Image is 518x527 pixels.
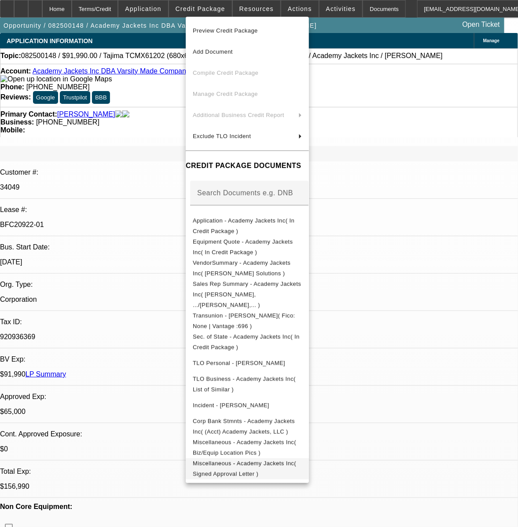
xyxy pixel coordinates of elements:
[193,333,300,351] span: Sec. of State - Academy Jackets Inc( In Credit Package )
[193,460,296,477] span: Miscellaneous - Academy Jackets Inc( Signed Approval Letter )
[193,217,294,234] span: Application - Academy Jackets Inc( In Credit Package )
[186,458,309,479] button: Miscellaneous - Academy Jackets Inc( Signed Approval Letter )
[186,161,309,172] h4: CREDIT PACKAGE DOCUMENTS
[193,260,290,277] span: VendorSummary - Academy Jackets Inc( [PERSON_NAME] Solutions )
[193,281,301,308] span: Sales Rep Summary - Academy Jackets Inc( [PERSON_NAME], .../[PERSON_NAME],... )
[193,402,269,409] span: Incident - [PERSON_NAME]
[193,27,258,34] span: Preview Credit Package
[193,418,295,435] span: Corp Bank Stmnts - Academy Jackets Inc( (Acct) Academy Jackets, LLC )
[193,133,251,139] span: Exclude TLO Incident
[186,258,309,279] button: VendorSummary - Academy Jackets Inc( Hirsch Solutions )
[186,237,309,258] button: Equipment Quote - Academy Jackets Inc( In Credit Package )
[186,279,309,311] button: Sales Rep Summary - Academy Jackets Inc( Wesolowski, .../Wesolowski,... )
[186,216,309,237] button: Application - Academy Jackets Inc( In Credit Package )
[193,238,293,256] span: Equipment Quote - Academy Jackets Inc( In Credit Package )
[186,311,309,332] button: Transunion - Torrez, William( Fico: None | Vantage :696 )
[186,332,309,353] button: Sec. of State - Academy Jackets Inc( In Credit Package )
[186,437,309,458] button: Miscellaneous - Academy Jackets Inc( Biz/Equip Location Pics )
[186,374,309,395] button: TLO Business - Academy Jackets Inc( List of Similar )
[197,189,293,197] mat-label: Search Documents e.g. DNB
[193,312,295,329] span: Transunion - [PERSON_NAME]( Fico: None | Vantage :696 )
[186,416,309,437] button: Corp Bank Stmnts - Academy Jackets Inc( (Acct) Academy Jackets, LLC )
[193,360,285,366] span: TLO Personal - [PERSON_NAME]
[193,48,233,55] span: Add Document
[193,439,296,456] span: Miscellaneous - Academy Jackets Inc( Biz/Equip Location Pics )
[193,376,296,393] span: TLO Business - Academy Jackets Inc( List of Similar )
[186,353,309,374] button: TLO Personal - Torrez, William
[186,395,309,416] button: Incident - Torrez, William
